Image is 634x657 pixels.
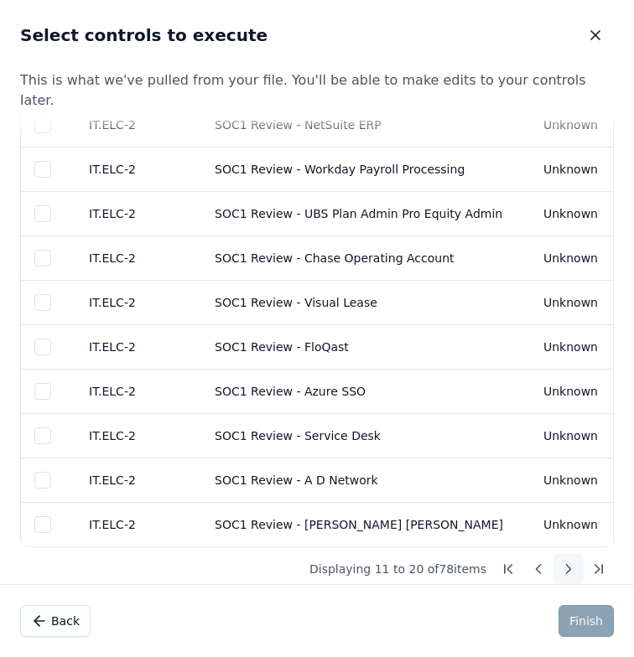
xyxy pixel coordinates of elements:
[195,281,523,325] td: SOC1 Review - Visual Lease
[195,370,523,414] td: SOC1 Review - Azure SSO
[69,370,195,414] td: IT.ELC-2
[195,192,523,236] td: SOC1 Review - UBS Plan Admin Pro Equity Admin
[69,458,195,503] td: IT.ELC-2
[69,236,195,281] td: IT.ELC-2
[69,414,195,458] td: IT.ELC-2
[69,325,195,370] td: IT.ELC-2
[553,554,584,584] button: Next
[195,147,523,192] td: SOC1 Review - Workday Payroll Processing
[69,503,195,547] td: IT.ELC-2
[195,458,523,503] td: SOC1 Review - A D Network
[69,103,195,147] td: IT.ELC-2
[69,281,195,325] td: IT.ELC-2
[69,192,195,236] td: IT.ELC-2
[584,554,614,584] button: Last
[69,147,195,192] td: IT.ELC-2
[195,103,523,147] td: SOC1 Review - NetSuite ERP
[195,325,523,370] td: SOC1 Review - FloQast
[523,554,553,584] button: Previous
[20,605,91,637] button: Back
[493,554,523,584] button: First
[195,236,523,281] td: SOC1 Review - Chase Operating Account
[559,605,614,637] button: Finish
[20,554,614,584] div: Displaying 11 to 20 of 78 items
[195,414,523,458] td: SOC1 Review - Service Desk
[20,23,268,47] h2: Select controls to execute
[195,503,523,547] td: SOC1 Review - [PERSON_NAME] [PERSON_NAME]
